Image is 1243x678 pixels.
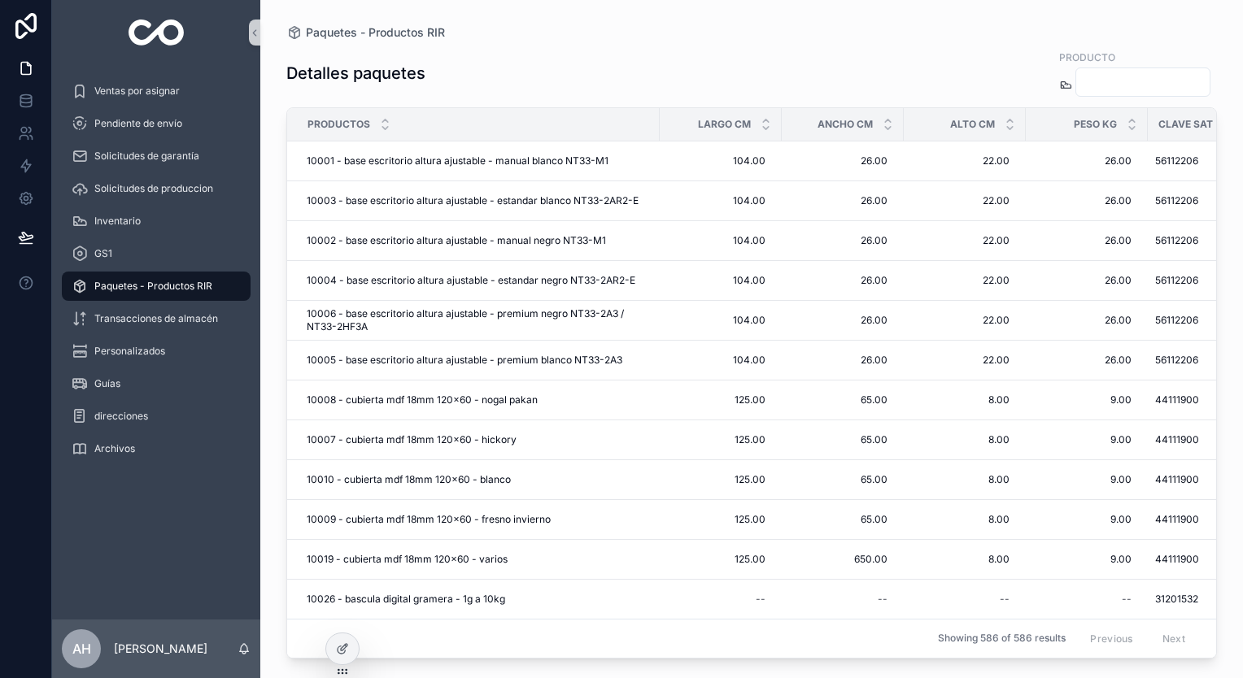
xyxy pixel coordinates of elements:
span: Solicitudes de produccion [94,182,213,195]
a: Archivos [62,434,251,463]
span: 65.00 [798,433,888,446]
span: 10026 - bascula digital gramera - 1g a 10kg [307,593,505,606]
span: 10001 - base escritorio altura ajustable - manual blanco NT33-M1 [307,154,608,167]
span: 56112206 [1155,154,1198,167]
span: Clave sat [1158,118,1213,131]
span: direcciones [94,410,148,423]
span: 56112206 [1155,354,1198,367]
span: 10008 - cubierta mdf 18mm 120x60 - nogal pakan [307,393,538,406]
span: 9.00 [1042,473,1132,486]
a: Guías [62,369,251,398]
span: 10007 - cubierta mdf 18mm 120x60 - hickory [307,433,517,446]
span: Ventas por asignar [94,85,180,98]
span: 26.00 [1042,234,1132,247]
a: Inventario [62,206,251,236]
div: -- [878,593,888,606]
span: Pendiente de envío [94,117,182,130]
span: Archivos [94,442,135,455]
span: 26.00 [1042,314,1132,327]
span: 26.00 [798,234,888,247]
span: 26.00 [798,154,888,167]
span: 22.00 [920,354,1010,367]
span: Transacciones de almacén [94,312,218,325]
span: 10002 - base escritorio altura ajustable - manual negro NT33-M1 [307,234,606,247]
span: productos [307,118,370,131]
span: 26.00 [1042,194,1132,207]
span: 26.00 [1042,354,1132,367]
label: PRODUCTO [1059,50,1115,64]
span: 104.00 [676,154,765,167]
a: direcciones [62,402,251,431]
span: 44111900 [1155,393,1199,406]
span: 125.00 [676,433,765,446]
a: Ventas por asignar [62,76,251,106]
img: App logo [129,20,185,46]
span: AH [72,639,91,658]
span: 8.00 [920,433,1010,446]
a: Solicitudes de garantía [62,141,251,171]
span: Showing 586 of 586 results [938,632,1066,645]
span: 8.00 [920,473,1010,486]
span: 9.00 [1042,393,1132,406]
span: Personalizados [94,345,165,358]
span: 26.00 [1042,154,1132,167]
span: Largo cm [698,118,751,131]
span: 44111900 [1155,553,1199,566]
a: Solicitudes de produccion [62,174,251,203]
span: 104.00 [676,274,765,287]
a: Paquetes - Productos RIR [62,272,251,301]
span: 8.00 [920,513,1010,526]
span: 31201532 [1155,593,1198,606]
p: [PERSON_NAME] [114,641,207,657]
span: 10010 - cubierta mdf 18mm 120x60 - blanco [307,473,511,486]
span: 26.00 [1042,274,1132,287]
span: 125.00 [676,553,765,566]
span: 10005 - base escritorio altura ajustable - premium blanco NT33-2A3 [307,354,622,367]
span: 104.00 [676,234,765,247]
span: 22.00 [920,154,1010,167]
span: 104.00 [676,354,765,367]
span: 22.00 [920,314,1010,327]
span: 65.00 [798,513,888,526]
span: 10004 - base escritorio altura ajustable - estandar negro NT33-2AR2-E [307,274,635,287]
span: 56112206 [1155,194,1198,207]
span: 65.00 [798,473,888,486]
span: 9.00 [1042,553,1132,566]
span: 125.00 [676,513,765,526]
span: 10019 - cubierta mdf 18mm 120x60 - varios [307,553,508,566]
span: 10009 - cubierta mdf 18mm 120x60 - fresno invierno [307,513,551,526]
span: 26.00 [798,314,888,327]
a: Personalizados [62,337,251,366]
span: 22.00 [920,274,1010,287]
span: 26.00 [798,194,888,207]
span: 125.00 [676,473,765,486]
a: Pendiente de envío [62,109,251,138]
a: Paquetes - Productos RIR [286,24,445,41]
div: -- [756,593,765,606]
div: scrollable content [52,65,260,485]
span: 10003 - base escritorio altura ajustable - estandar blanco NT33-2AR2-E [307,194,639,207]
h1: Detalles paquetes [286,62,425,85]
span: Paquetes - Productos RIR [306,24,445,41]
span: 8.00 [920,393,1010,406]
span: 56112206 [1155,314,1198,327]
span: 44111900 [1155,513,1199,526]
span: Peso kg [1074,118,1117,131]
span: 125.00 [676,393,765,406]
span: 26.00 [798,274,888,287]
span: Inventario [94,215,141,228]
span: 56112206 [1155,234,1198,247]
div: -- [1122,593,1132,606]
span: 26.00 [798,354,888,367]
span: 56112206 [1155,274,1198,287]
span: Paquetes - Productos RIR [94,280,212,293]
span: Alto cm [950,118,995,131]
span: 44111900 [1155,433,1199,446]
span: 9.00 [1042,433,1132,446]
a: GS1 [62,239,251,268]
div: -- [1000,593,1010,606]
span: GS1 [94,247,112,260]
span: 104.00 [676,314,765,327]
span: 44111900 [1155,473,1199,486]
a: Transacciones de almacén [62,304,251,333]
